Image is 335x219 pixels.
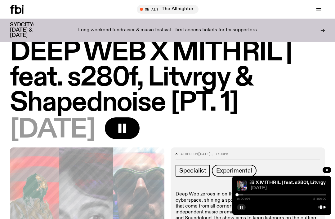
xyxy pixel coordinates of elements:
span: Experimental [216,167,252,174]
span: 0:00:04 [237,197,250,200]
a: Specialist [176,165,210,177]
a: Experimental [212,165,257,177]
h1: DEEP WEB X MITHRIL | feat. s280f, Litvrgy & Shapednoise [PT. 1] [10,40,325,116]
button: On AirThe Allnighter [137,5,199,14]
span: Aired on [181,151,198,156]
span: [DATE] [198,151,211,156]
span: , 7:00pm [211,151,228,156]
span: [DATE] [10,117,95,142]
span: Specialist [179,167,206,174]
h3: SYDCITY: [DATE] & [DATE] [10,22,50,38]
span: 2:00:00 [313,197,326,200]
p: Long weekend fundraiser & music festival - first access tickets for fbi supporters [78,28,257,33]
span: [DATE] [251,186,326,191]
